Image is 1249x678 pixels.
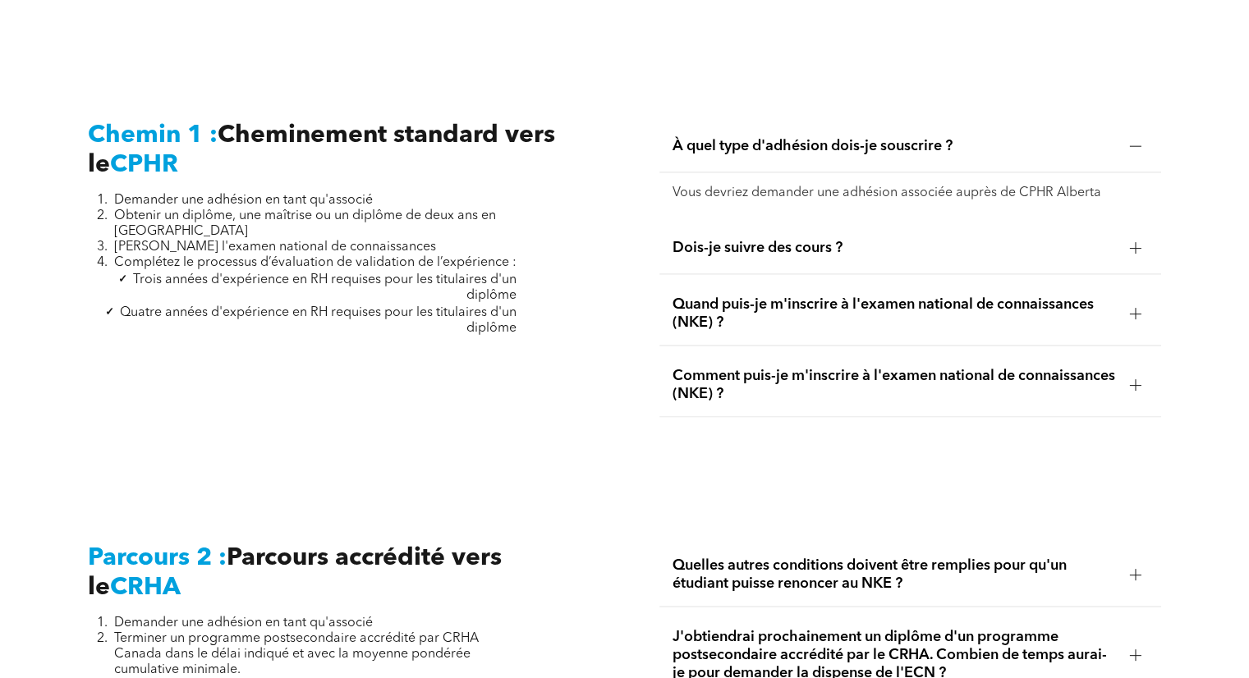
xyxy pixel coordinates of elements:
font: Cheminement standard vers le [88,123,555,177]
font: Complétez le processus d’évaluation de validation de l’expérience : [114,256,517,269]
font: Comment puis-je m'inscrire à l'examen national de connaissances (NKE) ? [673,369,1115,401]
font: Quatre années d'expérience en RH requises pour les titulaires d'un diplôme [120,306,517,335]
font: Dois-je suivre des cours ? [673,241,843,255]
font: CPHR [110,153,178,177]
font: Quelles autres conditions doivent être remplies pour qu'un étudiant puisse renoncer au NKE ? [673,558,1067,591]
font: Quand puis-je m'inscrire à l'examen national de connaissances (NKE) ? [673,297,1094,330]
font: Chemin 1 : [88,123,218,148]
font: CRHA [110,575,181,600]
font: Demander une adhésion en tant qu'associé [114,616,373,630]
font: À quel type d'adhésion dois-je souscrire ? [673,139,953,153]
font: Trois années d'expérience en RH requises pour les titulaires d'un diplôme [133,273,517,302]
font: Obtenir un diplôme, une maîtrise ou un diplôme de deux ans en [GEOGRAPHIC_DATA] [114,209,496,238]
font: Demander une adhésion en tant qu'associé [114,194,373,207]
font: Vous devriez demander une adhésion associée auprès de CPHR Alberta [673,186,1101,199]
font: [PERSON_NAME] l'examen national de connaissances [114,241,436,254]
font: Parcours 2 : [88,546,227,570]
font: Terminer un programme postsecondaire accrédité par CRHA Canada dans le délai indiqué et avec la m... [114,632,479,676]
font: Parcours accrédité vers le [88,546,502,600]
